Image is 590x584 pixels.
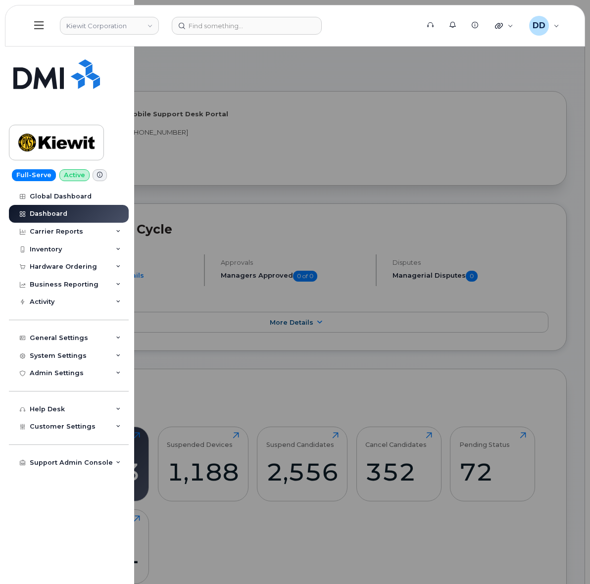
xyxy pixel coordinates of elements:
[30,281,98,289] div: Business Reporting
[30,459,113,467] div: Support Admin Console
[30,423,96,430] span: Customer Settings
[30,352,87,360] div: System Settings
[9,188,129,205] a: Global Dashboard
[59,169,90,181] a: Active
[30,298,54,306] div: Activity
[30,228,83,236] div: Carrier Reports
[30,245,62,253] div: Inventory
[547,541,583,577] iframe: Messenger Launcher
[9,125,104,160] a: Kiewit Corporation
[9,205,129,223] a: Dashboard
[30,263,97,271] div: Hardware Ordering
[30,369,84,377] div: Admin Settings
[30,210,67,218] div: Dashboard
[30,193,92,200] div: Global Dashboard
[30,405,65,413] div: Help Desk
[13,59,100,89] img: Simplex My-Serve
[18,128,95,157] img: Kiewit Corporation
[30,334,88,342] div: General Settings
[12,169,56,181] a: Full-Serve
